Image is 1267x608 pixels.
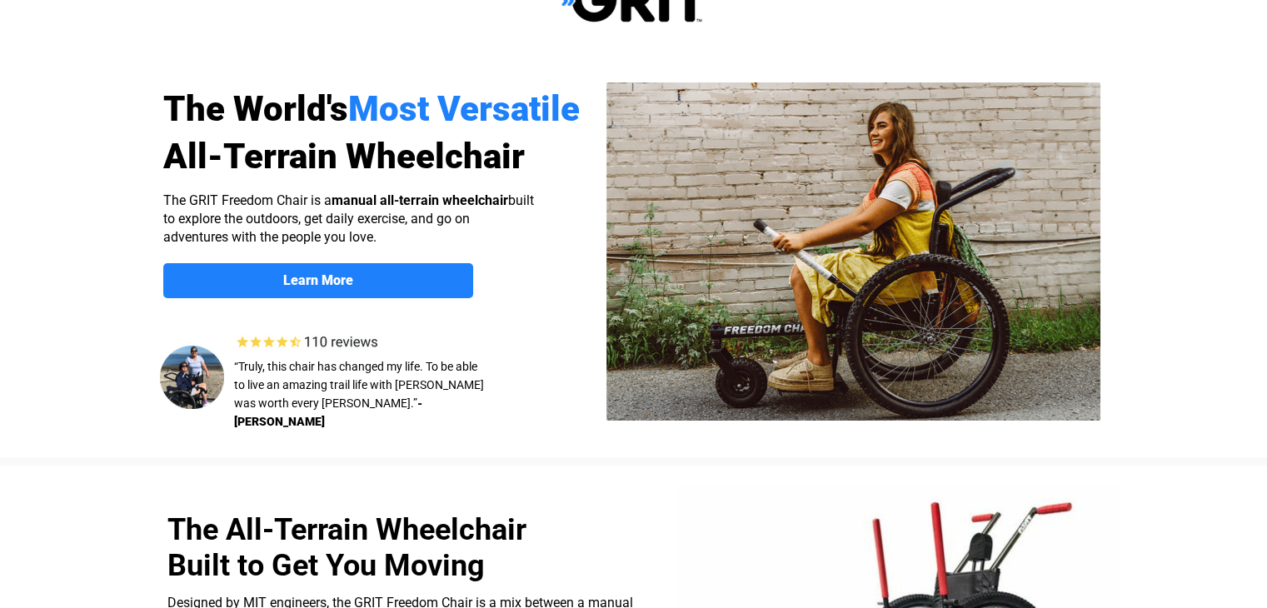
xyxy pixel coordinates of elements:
a: Learn More [163,263,473,298]
strong: manual all-terrain wheelchair [332,192,508,208]
span: The GRIT Freedom Chair is a built to explore the outdoors, get daily exercise, and go on adventur... [163,192,534,245]
input: Get more information [59,402,202,434]
span: The World's [163,88,348,129]
span: The All-Terrain Wheelchair Built to Get You Moving [167,512,526,583]
span: All-Terrain Wheelchair [163,136,525,177]
span: “Truly, this chair has changed my life. To be able to live an amazing trail life with [PERSON_NAM... [234,360,484,410]
span: Most Versatile [348,88,580,129]
strong: Learn More [283,272,353,288]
